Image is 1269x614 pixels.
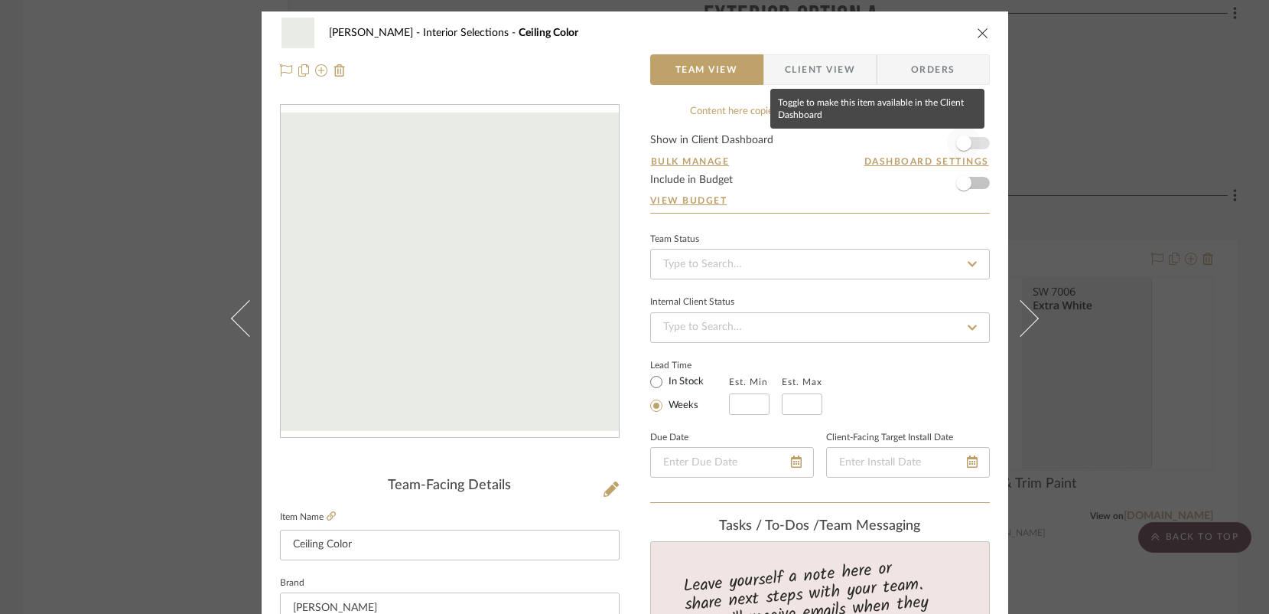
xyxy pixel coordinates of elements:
[826,447,990,478] input: Enter Install Date
[894,54,972,85] span: Orders
[729,377,768,387] label: Est. Min
[650,104,990,119] div: Content here copies to Client View - confirm visibility there.
[650,372,729,415] mat-radio-group: Select item type
[334,64,346,77] img: Remove from project
[976,26,990,40] button: close
[650,236,699,243] div: Team Status
[650,155,730,168] button: Bulk Manage
[719,519,819,533] span: Tasks / To-Dos /
[650,518,990,535] div: team Messaging
[650,434,688,442] label: Due Date
[280,478,620,495] div: Team-Facing Details
[650,358,729,372] label: Lead Time
[650,194,990,207] a: View Budget
[281,113,619,431] div: 0
[280,18,317,48] img: 925c1944-0ccb-48cb-8ee8-f8b3c18fe433_48x40.jpg
[423,28,519,38] span: Interior Selections
[650,447,814,478] input: Enter Due Date
[280,530,620,560] input: Enter Item Name
[329,28,423,38] span: [PERSON_NAME]
[675,54,738,85] span: Team View
[665,375,704,389] label: In Stock
[665,399,698,413] label: Weeks
[782,377,822,387] label: Est. Max
[281,113,619,431] img: 925c1944-0ccb-48cb-8ee8-f8b3c18fe433_436x436.jpg
[650,312,990,343] input: Type to Search…
[519,28,578,38] span: Ceiling Color
[785,54,855,85] span: Client View
[280,511,336,524] label: Item Name
[280,580,304,587] label: Brand
[864,155,990,168] button: Dashboard Settings
[650,299,734,306] div: Internal Client Status
[650,249,990,279] input: Type to Search…
[826,434,953,442] label: Client-Facing Target Install Date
